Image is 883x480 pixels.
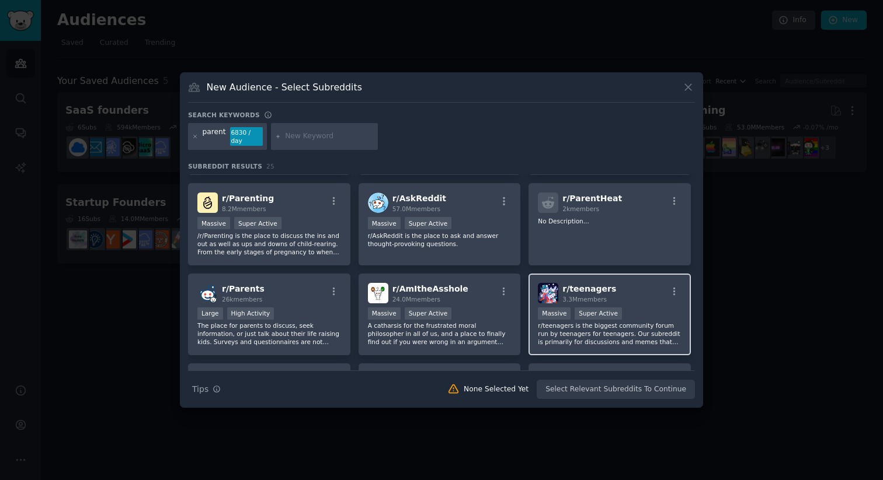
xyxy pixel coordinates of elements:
[222,205,266,212] span: 8.2M members
[188,111,260,119] h3: Search keywords
[222,296,262,303] span: 26k members
[197,307,223,320] div: Large
[405,307,452,320] div: Super Active
[197,232,341,256] p: /r/Parenting is the place to discuss the ins and out as well as ups and downs of child-rearing. F...
[234,217,281,229] div: Super Active
[227,307,274,320] div: High Activity
[392,194,446,203] span: r/ AskReddit
[368,217,401,229] div: Massive
[368,307,401,320] div: Massive
[368,321,512,346] p: A catharsis for the frustrated moral philosopher in all of us, and a place to finally find out if...
[562,296,607,303] span: 3.3M members
[368,283,388,303] img: AmItheAsshole
[392,296,440,303] span: 24.0M members
[368,232,512,248] p: r/AskReddit is the place to ask and answer thought-provoking questions.
[197,321,341,346] p: The place for parents to discuss, seek information, or just talk about their life raising kids. S...
[538,307,571,320] div: Massive
[188,162,262,170] span: Subreddit Results
[392,205,440,212] span: 57.0M members
[197,283,218,303] img: Parents
[392,284,468,293] span: r/ AmItheAsshole
[464,384,529,395] div: None Selected Yet
[285,131,374,142] input: New Keyword
[203,127,226,146] div: parent
[575,307,622,320] div: Super Active
[368,192,388,213] img: AskReddit
[562,205,599,212] span: 2k members
[188,379,225,400] button: Tips
[192,383,208,395] span: Tips
[197,217,230,229] div: Massive
[222,194,274,203] span: r/ Parenting
[266,163,274,170] span: 25
[207,81,362,93] h3: New Audience - Select Subreddits
[197,192,218,213] img: Parenting
[538,283,558,303] img: teenagers
[222,284,265,293] span: r/ Parents
[538,217,682,225] p: No Description...
[538,321,682,346] p: r/teenagers is the biggest community forum run by teenagers for teenagers. Our subreddit is prima...
[405,217,452,229] div: Super Active
[230,127,263,146] div: 6830 / day
[562,284,616,293] span: r/ teenagers
[562,194,622,203] span: r/ ParentHeat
